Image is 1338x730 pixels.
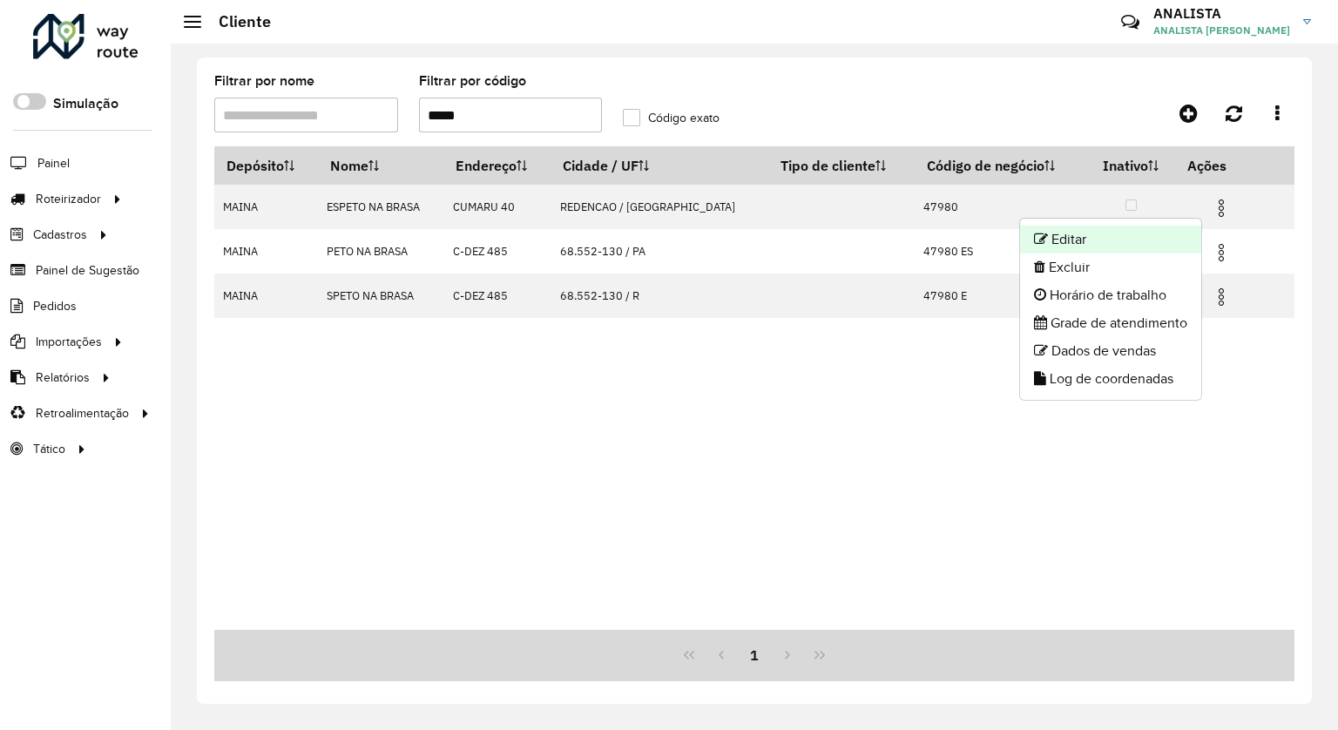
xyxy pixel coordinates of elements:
span: Retroalimentação [36,404,129,422]
td: PETO NA BRASA [318,229,443,274]
span: Painel [37,154,70,172]
th: Depósito [214,147,318,185]
td: 47980 ES [915,229,1086,274]
li: Log de coordenadas [1020,365,1201,393]
button: 1 [738,639,771,672]
th: Endereço [443,147,551,185]
label: Filtrar por código [419,71,526,91]
th: Tipo de cliente [769,147,915,185]
th: Ações [1176,147,1281,184]
li: Editar [1020,226,1201,253]
td: MAINA [214,274,318,318]
td: CUMARU 40 [443,185,551,229]
li: Excluir [1020,253,1201,281]
td: 47980 [915,185,1086,229]
a: Contato Rápido [1112,3,1149,41]
td: C-DEZ 485 [443,229,551,274]
label: Código exato [623,109,720,127]
th: Nome [318,147,443,185]
span: Importações [36,333,102,351]
li: Grade de atendimento [1020,309,1201,337]
label: Filtrar por nome [214,71,314,91]
td: REDENCAO / [GEOGRAPHIC_DATA] [551,185,768,229]
span: Relatórios [36,368,90,387]
span: Roteirizador [36,190,101,208]
span: Pedidos [33,297,77,315]
li: Horário de trabalho [1020,281,1201,309]
label: Simulação [53,93,118,114]
th: Cidade / UF [551,147,768,185]
td: 68.552-130 / PA [551,229,768,274]
td: ESPETO NA BRASA [318,185,443,229]
td: SPETO NA BRASA [318,274,443,318]
td: C-DEZ 485 [443,274,551,318]
td: MAINA [214,185,318,229]
th: Código de negócio [915,147,1086,185]
li: Dados de vendas [1020,337,1201,365]
span: Painel de Sugestão [36,261,139,280]
span: Tático [33,440,65,458]
h2: Cliente [201,12,271,31]
td: 68.552-130 / R [551,274,768,318]
td: MAINA [214,229,318,274]
span: Cadastros [33,226,87,244]
h3: ANALISTA [1153,5,1290,22]
span: ANALISTA [PERSON_NAME] [1153,23,1290,38]
td: 47980 E [915,274,1086,318]
th: Inativo [1086,147,1176,185]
